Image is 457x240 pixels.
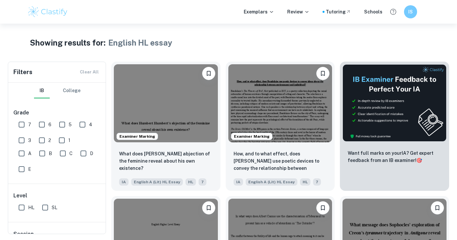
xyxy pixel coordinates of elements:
[13,109,101,117] h6: Grade
[48,137,51,144] span: 2
[52,204,57,211] span: SL
[231,133,272,139] span: Examiner Marking
[226,62,335,191] a: Examiner MarkingBookmarkHow, and to what effect, does Baudelaire use poetic devices to convey the...
[30,37,106,49] h1: Showing results for:
[49,150,52,157] span: B
[228,64,332,142] img: English A (Lit) HL Essay IA example thumbnail: How, and to what effect, does Baudelaire
[28,204,34,211] span: HL
[28,121,31,128] span: 7
[326,8,351,15] a: Tutoring
[407,8,414,15] h6: IS
[13,192,101,200] h6: Level
[404,5,417,18] button: IS
[416,158,422,163] span: 🎯
[119,178,129,186] span: IA
[34,83,80,98] div: Filter type choice
[28,166,31,173] span: E
[202,201,215,214] button: Bookmark
[300,178,310,186] span: HL
[69,121,72,128] span: 5
[48,121,51,128] span: 6
[111,62,220,191] a: Examiner MarkingBookmarkWhat does Humbert Humbert’s abjection of the feminine reveal about his ow...
[131,178,183,186] span: English A (Lit) HL Essay
[246,178,297,186] span: English A (Lit) HL Essay
[117,133,158,139] span: Examiner Marking
[27,5,69,18] img: Clastify logo
[119,150,213,172] p: What does Humbert Humbert’s abjection of the feminine reveal about his own existence?
[63,83,80,98] button: College
[68,137,70,144] span: 1
[234,178,243,186] span: IA
[364,8,382,15] a: Schools
[388,6,399,17] button: Help and Feedback
[234,150,327,172] p: How, and to what effect, does Baudelaire use poetic devices to convey the relationship between en...
[185,178,196,186] span: HL
[348,150,441,164] p: Want full marks on your IA ? Get expert feedback from an IB examiner!
[69,150,73,157] span: C
[90,150,93,157] span: D
[287,8,309,15] p: Review
[316,201,329,214] button: Bookmark
[313,178,321,186] span: 7
[89,121,92,128] span: 4
[343,64,447,142] img: Thumbnail
[34,83,50,98] button: IB
[28,150,31,157] span: A
[199,178,206,186] span: 7
[13,68,32,77] h6: Filters
[340,62,449,191] a: ThumbnailWant full marks on yourIA? Get expert feedback from an IB examiner!
[244,8,274,15] p: Exemplars
[316,67,329,80] button: Bookmark
[202,67,215,80] button: Bookmark
[431,201,444,214] button: Bookmark
[114,64,218,142] img: English A (Lit) HL Essay IA example thumbnail: What does Humbert Humbert’s abjection of
[28,137,31,144] span: 3
[108,37,172,49] h1: English HL essay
